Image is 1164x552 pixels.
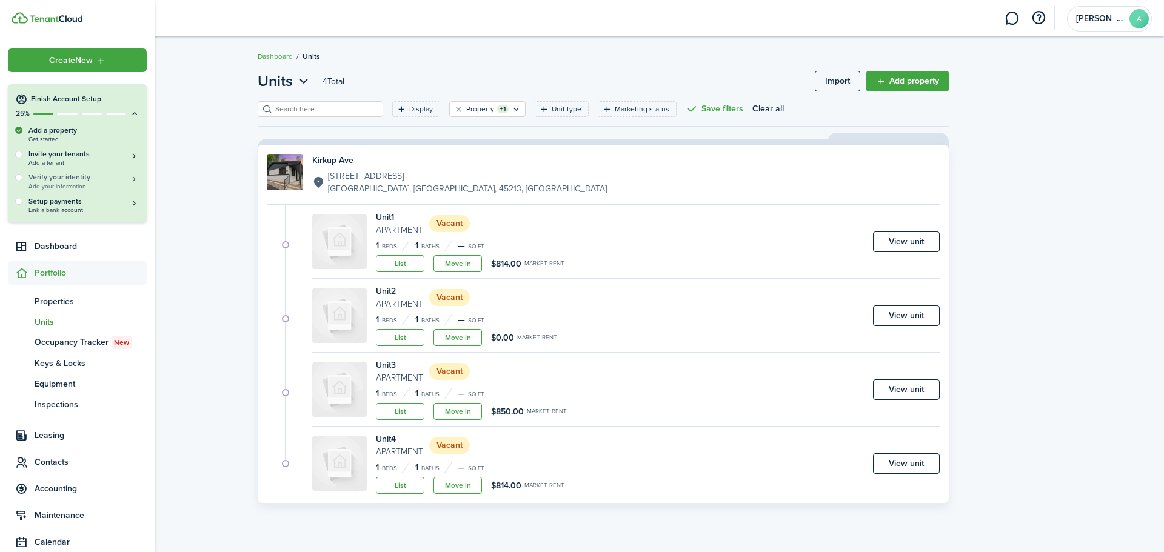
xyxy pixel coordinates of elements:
[1028,8,1049,28] button: Open resource center
[28,149,139,159] h5: Invite your tenants
[376,211,423,224] h4: Unit 1
[421,465,440,471] small: Baths
[15,108,30,119] p: 25%
[35,456,147,468] span: Contacts
[31,94,139,104] h4: Finish Account Setup
[8,394,147,414] a: Inspections
[458,239,465,252] span: —
[35,316,147,328] span: Units
[415,461,418,474] span: 1
[328,170,607,182] p: [STREET_ADDRESS]
[468,465,484,471] small: sq.ft
[429,363,470,380] status: Vacant
[312,362,367,417] img: Unit avatar
[35,240,147,253] span: Dashboard
[468,318,484,324] small: sq.ft
[376,329,424,346] a: List
[114,337,129,348] span: New
[28,159,139,166] span: Add a tenant
[376,461,379,474] span: 1
[524,482,564,488] small: Market rent
[382,391,397,397] small: Beds
[376,285,423,298] h4: Unit 2
[35,482,147,495] span: Accounting
[815,71,860,91] import-btn: Import
[376,239,379,252] span: 1
[497,105,509,113] filter-tag-counter: +1
[267,154,940,195] a: Property avatarKirkup Ave[STREET_ADDRESS][GEOGRAPHIC_DATA], [GEOGRAPHIC_DATA], 45213, [GEOGRAPHIC...
[28,172,139,182] h5: Verify your identity
[517,334,557,341] small: Market rent
[686,101,743,117] button: Save filters
[433,329,482,346] a: Move in
[376,359,423,371] h4: Unit 3
[415,313,418,326] span: 1
[382,318,397,324] small: Beds
[323,75,344,88] header-page-total: 4 Total
[468,244,484,250] small: sq.ft
[376,477,424,494] a: List
[449,101,526,117] filter-tag: Open filter
[312,288,367,343] img: Unit avatar
[267,154,303,190] img: Property avatar
[28,196,139,213] a: Setup paymentsLink a bank account
[8,311,147,332] a: Units
[1129,9,1149,28] avatar-text: A
[328,182,607,195] p: [GEOGRAPHIC_DATA], [GEOGRAPHIC_DATA], 45213, [GEOGRAPHIC_DATA]
[376,387,379,400] span: 1
[8,373,147,394] a: Equipment
[35,429,147,442] span: Leasing
[28,207,139,213] span: Link a bank account
[429,289,470,306] status: Vacant
[28,172,139,190] button: Verify your identityAdd your information
[535,101,589,117] filter-tag: Open filter
[35,509,147,522] span: Maintenance
[1000,3,1023,34] a: Messaging
[468,391,484,397] small: sq.ft
[429,437,470,454] status: Vacant
[873,379,940,400] a: View unit
[382,244,397,250] small: Beds
[376,313,379,326] span: 1
[8,291,147,311] a: Properties
[312,214,367,269] img: Unit avatar
[35,536,147,548] span: Calendar
[35,377,147,390] span: Equipment
[12,12,28,24] img: TenantCloud
[866,71,949,91] a: Add property
[258,51,293,62] a: Dashboard
[466,104,494,115] filter-tag-label: Property
[527,408,567,414] small: Market rent
[458,461,465,474] span: —
[28,196,139,207] h5: Setup payments
[258,70,312,92] button: Open menu
[429,215,470,232] status: Vacant
[376,224,423,236] small: Apartment
[35,295,147,308] span: Properties
[421,318,440,324] small: Baths
[8,84,147,119] button: Finish Account Setup25%
[376,445,423,458] small: Apartment
[491,331,514,344] span: $0.00
[376,403,424,420] a: List
[458,387,465,400] span: —
[35,398,147,411] span: Inspections
[8,353,147,373] a: Keys & Locks
[458,313,465,326] span: —
[28,149,139,167] button: Invite your tenantsAdd a tenant
[873,305,940,326] a: View unit
[8,332,147,353] a: Occupancy TrackerNew
[433,403,482,420] a: Move in
[376,433,423,445] h4: Unit 4
[382,465,397,471] small: Beds
[433,255,482,272] a: Move in
[376,371,423,384] small: Apartment
[598,101,677,117] filter-tag: Open filter
[30,15,82,22] img: TenantCloud
[491,258,521,270] span: $814.00
[421,391,440,397] small: Baths
[491,479,521,492] span: $814.00
[409,104,433,115] filter-tag-label: Display
[552,104,581,115] filter-tag-label: Unit type
[258,70,312,92] button: Units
